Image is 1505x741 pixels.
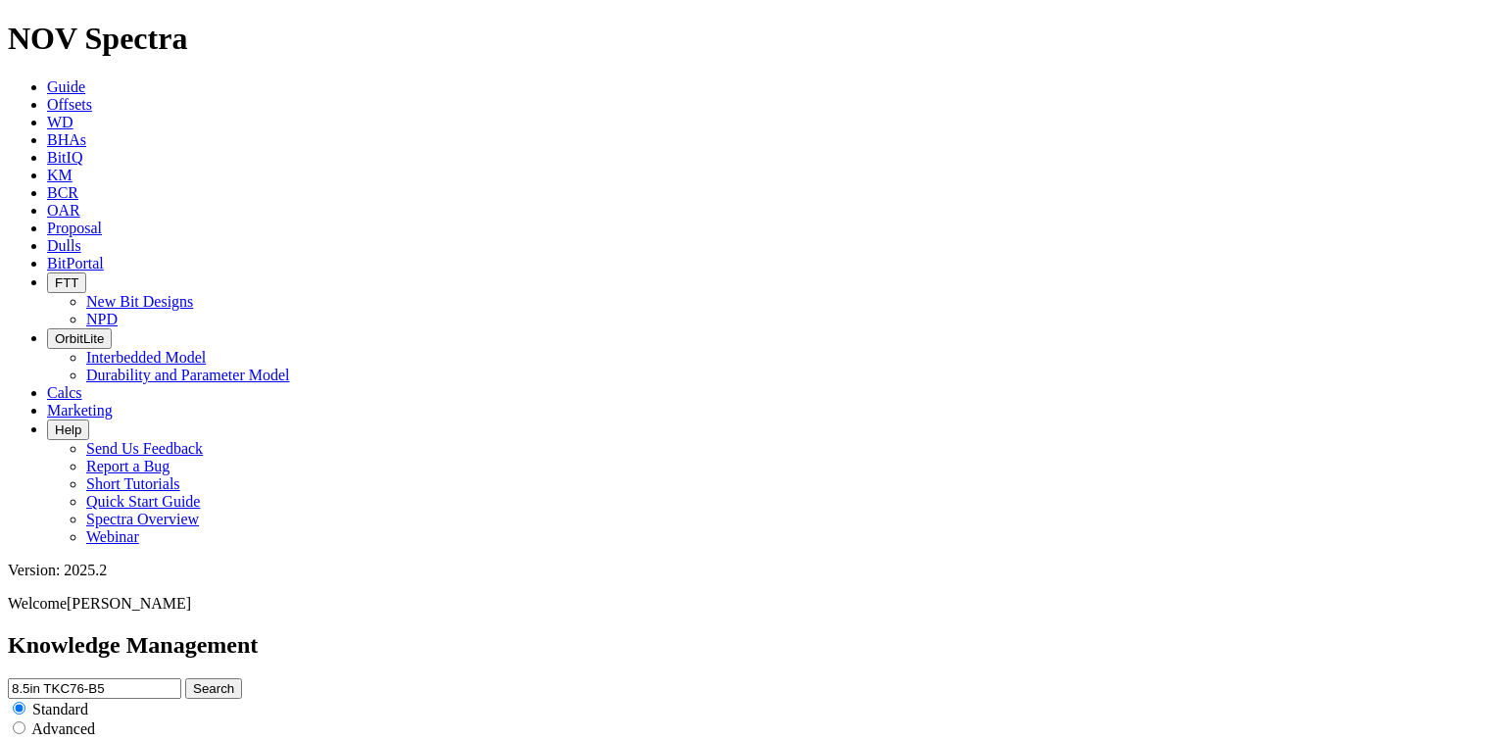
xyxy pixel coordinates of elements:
a: Dulls [47,237,81,254]
a: Send Us Feedback [86,440,203,457]
a: Interbedded Model [86,349,206,366]
a: Marketing [47,402,113,419]
a: Durability and Parameter Model [86,367,290,383]
a: BitPortal [47,255,104,272]
button: Help [47,420,89,440]
a: WD [47,114,73,130]
button: FTT [47,272,86,293]
span: FTT [55,275,78,290]
a: BitIQ [47,149,82,166]
a: Spectra Overview [86,511,199,527]
h1: NOV Spectra [8,21,1497,57]
div: Version: 2025.2 [8,562,1497,579]
a: OAR [47,202,80,219]
a: Short Tutorials [86,475,180,492]
button: Search [185,678,242,699]
a: KM [47,167,73,183]
button: OrbitLite [47,328,112,349]
a: BHAs [47,131,86,148]
a: Offsets [47,96,92,113]
span: [PERSON_NAME] [67,595,191,612]
a: Webinar [86,528,139,545]
a: NPD [86,311,118,327]
span: Standard [32,701,88,717]
a: Calcs [47,384,82,401]
h2: Knowledge Management [8,632,1497,659]
a: Quick Start Guide [86,493,200,510]
a: Guide [47,78,85,95]
span: OrbitLite [55,331,104,346]
a: Report a Bug [86,458,170,474]
span: Help [55,422,81,437]
p: Welcome [8,595,1497,613]
span: Advanced [31,720,95,737]
a: New Bit Designs [86,293,193,310]
a: Proposal [47,220,102,236]
input: e.g. Smoothsteer Record [8,678,181,699]
a: BCR [47,184,78,201]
